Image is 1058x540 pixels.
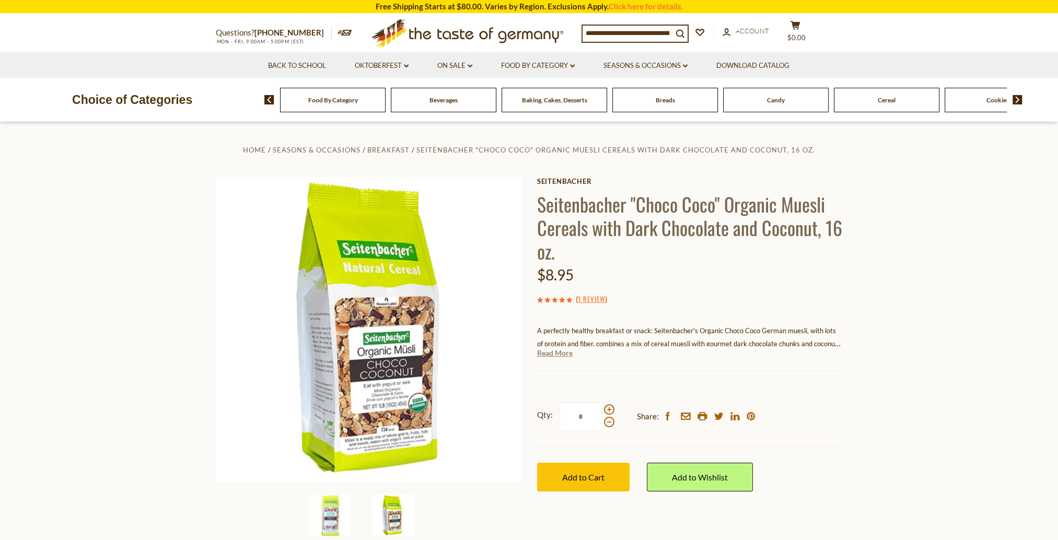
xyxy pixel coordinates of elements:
img: Seitenbacher Choco Coco [216,177,521,483]
a: On Sale [437,60,472,72]
span: Account [736,27,769,35]
img: previous arrow [264,95,274,104]
span: A perfectly healthy breakfast or snack: Seitenbacher's Organic Choco Coco German muesli, with lot... [537,326,841,361]
a: Breads [656,96,675,104]
a: 1 Review [578,294,605,305]
h1: Seitenbacher "Choco Coco" Organic Muesli Cereals with Dark Chocolate and Coconut, 16 oz. [537,192,843,263]
a: Account [723,26,769,37]
a: Beverages [429,96,458,104]
a: Food By Category [501,60,575,72]
a: [PHONE_NUMBER] [254,28,324,37]
a: Seasons & Occasions [273,146,360,154]
p: Questions? [216,26,332,40]
a: Seitenbacher "Choco Coco" Organic Muesli Cereals with Dark Chocolate and Coconut, 16 oz. [416,146,815,154]
a: Home [243,146,266,154]
span: Add to Cart [562,472,604,482]
a: Read More [537,348,573,358]
a: Candy [767,96,785,104]
span: ( ) [576,294,607,304]
a: Cookies [986,96,1009,104]
span: $0.00 [787,33,806,42]
a: Oktoberfest [355,60,409,72]
a: Click here for details. [609,2,683,11]
a: Cereal [878,96,896,104]
a: Back to School [268,60,326,72]
img: Seitenbacher Choco Coco [371,495,413,536]
a: Seasons & Occasions [603,60,688,72]
a: Download Catalog [716,60,789,72]
input: Qty: [560,402,602,431]
a: Baking, Cakes, Desserts [522,96,587,104]
a: Add to Wishlist [647,463,753,491]
img: next arrow [1013,95,1022,104]
button: Add to Cart [537,463,630,491]
a: Food By Category [308,96,358,104]
a: Seitenbacher [537,177,843,185]
span: Share: [637,410,659,423]
img: Seitenbacher "Choco Coco" Organic Muesli Cereals with Dark Chocolate and Coconut, 16 oz. [309,495,351,536]
span: MON - FRI, 9:00AM - 5:00PM (EST) [216,39,305,44]
a: Breakfast [367,146,409,154]
button: $0.00 [780,20,811,46]
strong: Qty: [537,408,553,421]
span: $8.95 [537,266,574,284]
